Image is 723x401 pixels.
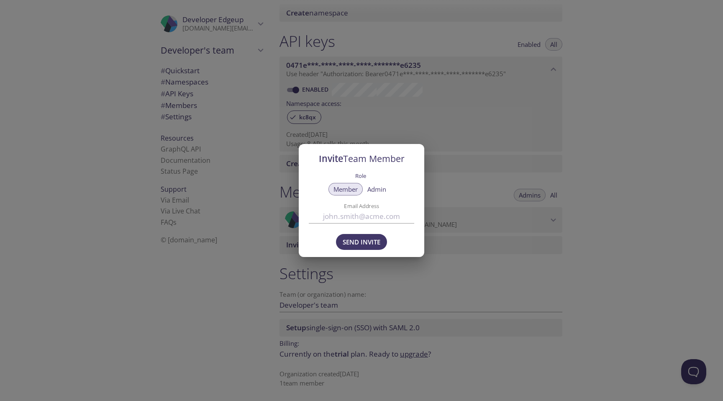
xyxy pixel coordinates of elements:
input: john.smith@acme.com [309,209,414,223]
span: Team Member [343,152,405,165]
label: Email Address [322,203,401,209]
button: Member [328,183,363,195]
button: Send Invite [336,234,387,250]
span: Invite [319,152,405,165]
span: Send Invite [343,236,380,247]
button: Admin [362,183,391,195]
label: Role [355,170,366,181]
